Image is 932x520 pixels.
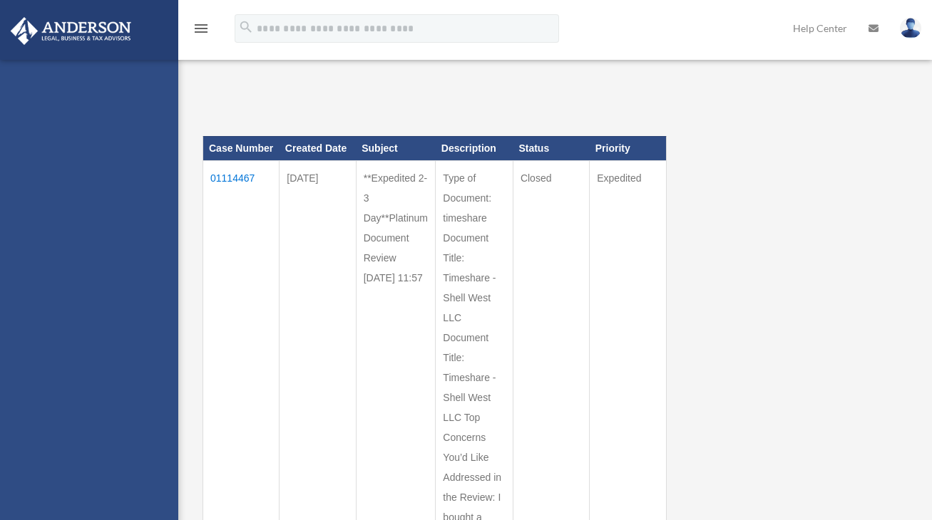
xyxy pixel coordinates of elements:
th: Case Number [203,136,280,160]
th: Subject [356,136,436,160]
th: Status [513,136,589,160]
th: Description [436,136,513,160]
i: search [238,19,254,35]
img: Anderson Advisors Platinum Portal [6,17,135,45]
img: User Pic [900,18,921,38]
a: menu [193,25,210,37]
th: Priority [590,136,666,160]
i: menu [193,20,210,37]
th: Created Date [280,136,356,160]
